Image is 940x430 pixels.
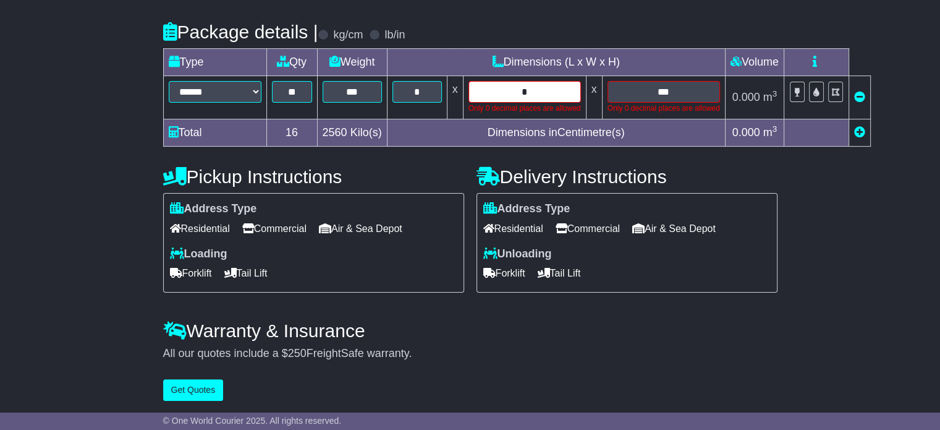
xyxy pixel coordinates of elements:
span: 0.000 [732,126,760,139]
span: Air & Sea Depot [319,219,402,238]
span: Forklift [170,264,212,283]
span: Forklift [483,264,525,283]
span: Commercial [556,219,620,238]
h4: Pickup Instructions [163,166,464,187]
h4: Delivery Instructions [476,166,777,187]
label: Address Type [483,202,570,216]
span: m [763,126,777,139]
td: Dimensions (L x W x H) [387,49,725,76]
span: Residential [483,219,543,238]
span: Tail Lift [538,264,581,283]
td: Dimensions in Centimetre(s) [387,119,725,147]
sup: 3 [773,124,777,134]
label: kg/cm [333,28,363,42]
span: m [763,91,777,103]
td: 16 [266,119,317,147]
label: Address Type [170,202,257,216]
div: All our quotes include a $ FreightSafe warranty. [163,347,777,361]
span: © One World Courier 2025. All rights reserved. [163,416,342,426]
label: Unloading [483,247,552,261]
span: Tail Lift [224,264,268,283]
td: Qty [266,49,317,76]
label: Loading [170,247,227,261]
button: Get Quotes [163,379,224,401]
a: Add new item [854,126,865,139]
div: Only 0 decimal places are allowed [608,103,720,114]
td: x [447,76,463,119]
span: 250 [288,347,307,359]
label: lb/in [384,28,405,42]
span: Commercial [242,219,307,238]
td: Weight [317,49,387,76]
h4: Package details | [163,22,318,42]
td: Kilo(s) [317,119,387,147]
td: Total [163,119,266,147]
div: Only 0 decimal places are allowed [468,103,581,114]
span: 2560 [323,126,347,139]
td: Type [163,49,266,76]
span: Residential [170,219,230,238]
td: x [586,76,602,119]
a: Remove this item [854,91,865,103]
span: Air & Sea Depot [632,219,716,238]
td: Volume [725,49,784,76]
h4: Warranty & Insurance [163,320,777,341]
span: 0.000 [732,91,760,103]
sup: 3 [773,89,777,98]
